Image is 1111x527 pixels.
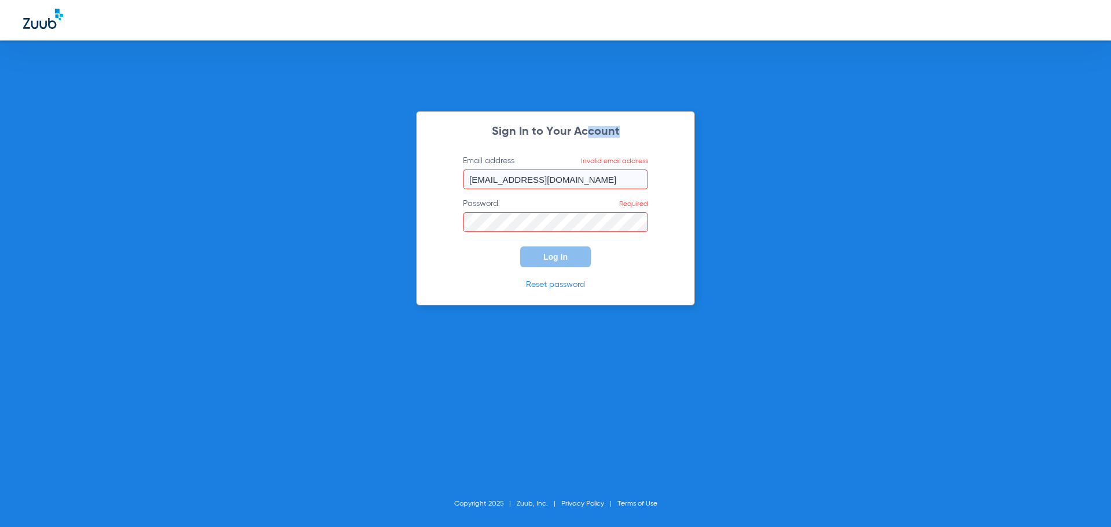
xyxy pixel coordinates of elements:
li: Zuub, Inc. [517,498,561,510]
label: Password [463,198,648,232]
a: Terms of Use [617,500,657,507]
span: Log In [543,252,568,261]
input: PasswordRequired [463,212,648,232]
h2: Sign In to Your Account [446,126,665,138]
a: Privacy Policy [561,500,604,507]
span: Invalid email address [581,158,648,165]
input: Email addressInvalid email address [463,169,648,189]
img: Zuub Logo [23,9,63,29]
button: Log In [520,246,591,267]
label: Email address [463,155,648,189]
a: Reset password [526,281,585,289]
li: Copyright 2025 [454,498,517,510]
span: Required [619,201,648,208]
